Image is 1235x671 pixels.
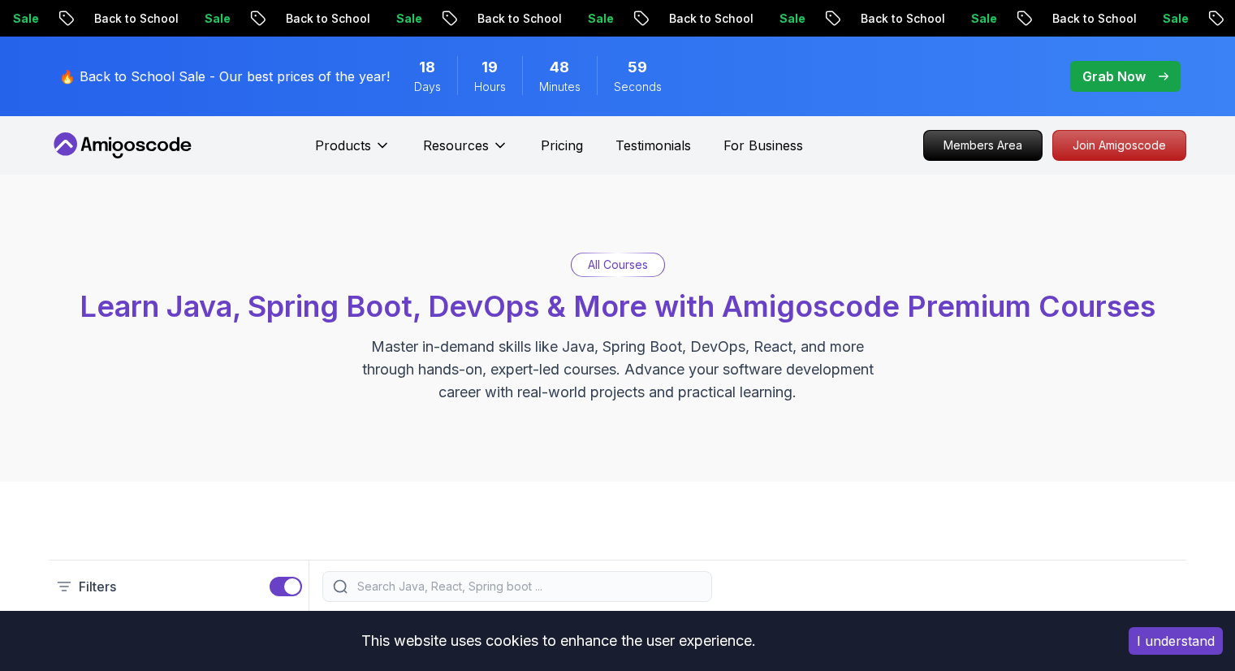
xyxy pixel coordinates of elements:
a: Pricing [541,136,583,155]
p: Products [315,136,371,155]
p: Resources [423,136,489,155]
p: Back to School [81,11,192,27]
p: Back to School [464,11,575,27]
p: Master in-demand skills like Java, Spring Boot, DevOps, React, and more through hands-on, expert-... [345,335,891,404]
button: Accept cookies [1129,627,1223,655]
p: Sale [192,11,244,27]
span: Minutes [539,79,581,95]
a: For Business [723,136,803,155]
span: Hours [474,79,506,95]
p: All Courses [588,257,648,273]
div: This website uses cookies to enhance the user experience. [12,623,1104,659]
span: Learn Java, Spring Boot, DevOps & More with Amigoscode Premium Courses [80,288,1155,324]
p: Filters [79,577,116,596]
p: Members Area [924,131,1042,160]
p: Back to School [656,11,766,27]
span: 59 Seconds [628,56,647,79]
input: Search Java, React, Spring boot ... [354,578,702,595]
p: Sale [958,11,1010,27]
p: Join Amigoscode [1053,131,1185,160]
a: Join Amigoscode [1052,130,1186,161]
span: Seconds [614,79,662,95]
button: Products [315,136,391,168]
span: 19 Hours [481,56,498,79]
p: Sale [1150,11,1202,27]
p: Back to School [1039,11,1150,27]
a: Members Area [923,130,1043,161]
span: 48 Minutes [550,56,569,79]
a: Testimonials [615,136,691,155]
span: Days [414,79,441,95]
p: Sale [575,11,627,27]
span: 18 Days [419,56,435,79]
p: Back to School [848,11,958,27]
p: 🔥 Back to School Sale - Our best prices of the year! [59,67,390,86]
p: Sale [766,11,818,27]
p: Back to School [273,11,383,27]
button: Resources [423,136,508,168]
p: Sale [383,11,435,27]
p: Grab Now [1082,67,1146,86]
